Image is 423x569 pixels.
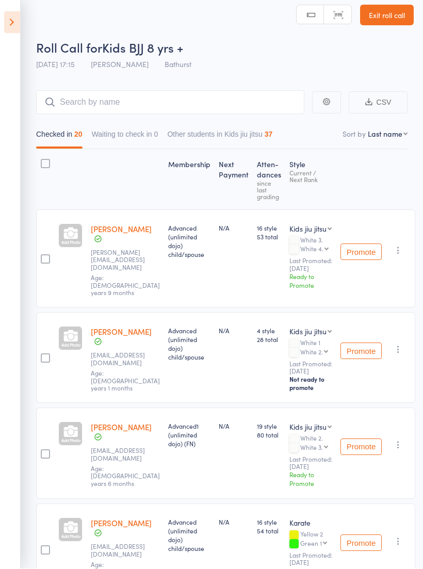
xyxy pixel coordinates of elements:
[289,339,332,357] div: White 1
[289,435,332,452] div: White 2.
[168,518,210,553] div: Advanced (unlimited dojo) child/spouse
[289,456,332,471] small: Last Promoted: [DATE]
[92,125,158,149] button: Waiting to check in0
[102,39,183,56] span: Kids BJJ 8 yrs +
[91,224,152,235] a: [PERSON_NAME]
[289,531,332,548] div: Yellow 2
[36,59,75,70] span: [DATE] 17:15
[289,518,332,528] div: Karate
[257,527,281,535] span: 54 total
[74,131,83,139] div: 20
[289,361,332,376] small: Last Promoted: [DATE]
[289,257,332,272] small: Last Promoted: [DATE]
[164,154,215,205] div: Membership
[257,180,281,200] div: since last grading
[300,246,323,252] div: White 4.
[289,224,327,234] div: Kids jiu jitsu
[257,327,281,335] span: 4 style
[91,369,160,393] span: Age: [DEMOGRAPHIC_DATA] years 1 months
[289,552,332,567] small: Last Promoted: [DATE]
[257,431,281,440] span: 80 total
[165,59,191,70] span: Bathurst
[91,273,160,297] span: Age: [DEMOGRAPHIC_DATA] years 9 months
[36,125,83,149] button: Checked in20
[289,272,332,290] div: Ready to Promote
[340,244,382,261] button: Promote
[219,518,249,527] div: N/A
[91,422,152,433] a: [PERSON_NAME]
[167,125,272,149] button: Other students in Kids jiu jitsu37
[300,540,322,547] div: Green 1
[154,131,158,139] div: 0
[343,129,366,139] label: Sort by
[91,352,158,367] small: Mikeandnatcole@gmail.com
[300,349,323,355] div: White 2.
[289,470,332,488] div: Ready to Promote
[91,518,152,529] a: [PERSON_NAME]
[91,59,149,70] span: [PERSON_NAME]
[257,233,281,241] span: 53 total
[36,91,304,115] input: Search by name
[91,447,158,462] small: Eksmith00@gmail.com
[289,170,332,183] div: Current / Next Rank
[289,422,327,432] div: Kids jiu jitsu
[265,131,273,139] div: 37
[257,518,281,527] span: 16 style
[91,543,158,558] small: Eksmith00@gmail.com
[289,327,327,337] div: Kids jiu jitsu
[368,129,402,139] div: Last name
[340,535,382,551] button: Promote
[219,224,249,233] div: N/A
[168,327,210,362] div: Advanced (unlimited dojo) child/spouse
[340,343,382,360] button: Promote
[168,224,210,259] div: Advanced (unlimited dojo) child/spouse
[257,224,281,233] span: 16 style
[257,422,281,431] span: 19 style
[349,92,408,114] button: CSV
[91,464,160,488] span: Age: [DEMOGRAPHIC_DATA] years 6 months
[340,439,382,456] button: Promote
[168,422,210,448] div: Advanced1 (unlimited dojo) (FN)
[219,327,249,335] div: N/A
[36,39,102,56] span: Roll Call for
[215,154,253,205] div: Next Payment
[289,237,332,254] div: White 3.
[360,5,414,26] a: Exit roll call
[257,335,281,344] span: 28 total
[91,249,158,271] small: tanisha.lestrange123@gmail.com
[219,422,249,431] div: N/A
[300,444,323,451] div: White 3.
[253,154,285,205] div: Atten­dances
[285,154,336,205] div: Style
[289,376,332,392] div: Not ready to promote
[91,327,152,337] a: [PERSON_NAME]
